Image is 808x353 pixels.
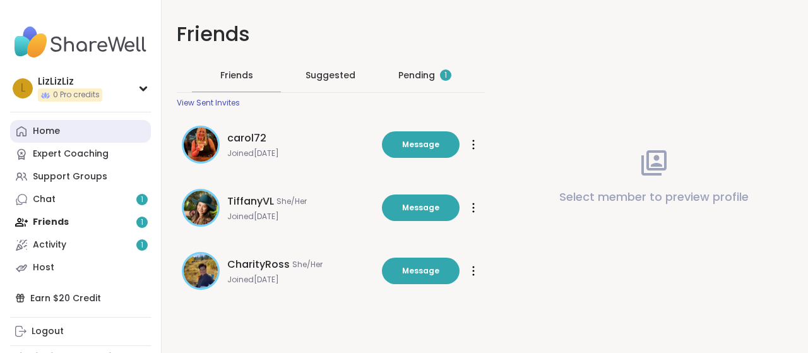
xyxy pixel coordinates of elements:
[10,120,151,143] a: Home
[21,80,25,97] span: L
[33,171,107,183] div: Support Groups
[38,75,102,88] div: LizLizLiz
[141,240,143,251] span: 1
[402,139,439,150] span: Message
[227,212,374,222] span: Joined [DATE]
[559,188,749,206] p: Select member to preview profile
[33,125,60,138] div: Home
[444,70,447,81] span: 1
[382,194,460,221] button: Message
[220,69,253,81] span: Friends
[227,257,290,272] span: CharityRoss
[227,131,266,146] span: carol72
[32,325,64,338] div: Logout
[227,194,274,209] span: TiffanyVL
[402,202,439,213] span: Message
[10,256,151,279] a: Host
[10,188,151,211] a: Chat1
[184,254,218,288] img: CharityRoss
[10,234,151,256] a: Activity1
[33,261,54,274] div: Host
[184,191,218,225] img: TiffanyVL
[227,275,374,285] span: Joined [DATE]
[184,128,218,162] img: carol72
[33,148,109,160] div: Expert Coaching
[402,265,439,277] span: Message
[177,98,240,108] div: View Sent Invites
[306,69,355,81] span: Suggested
[33,193,56,206] div: Chat
[10,165,151,188] a: Support Groups
[276,196,307,206] span: She/Her
[10,20,151,64] img: ShareWell Nav Logo
[53,90,100,100] span: 0 Pro credits
[292,260,323,270] span: She/Her
[10,320,151,343] a: Logout
[177,20,485,49] h1: Friends
[33,239,66,251] div: Activity
[382,131,460,158] button: Message
[10,287,151,309] div: Earn $20 Credit
[141,194,143,205] span: 1
[10,143,151,165] a: Expert Coaching
[382,258,460,284] button: Message
[398,69,451,81] div: Pending
[227,148,374,159] span: Joined [DATE]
